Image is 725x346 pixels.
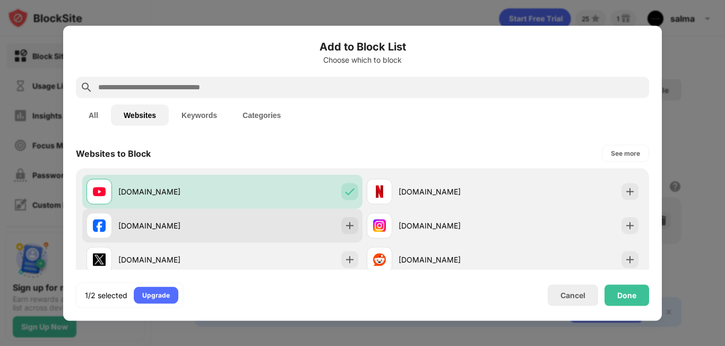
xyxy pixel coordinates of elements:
[617,291,636,299] div: Done
[93,219,106,232] img: favicons
[76,148,151,158] div: Websites to Block
[85,290,127,300] div: 1/2 selected
[118,254,222,265] div: [DOMAIN_NAME]
[76,38,649,54] h6: Add to Block List
[93,185,106,198] img: favicons
[118,220,222,231] div: [DOMAIN_NAME]
[399,254,503,265] div: [DOMAIN_NAME]
[230,104,294,125] button: Categories
[169,104,230,125] button: Keywords
[373,219,386,232] img: favicons
[118,186,222,197] div: [DOMAIN_NAME]
[560,291,585,300] div: Cancel
[399,186,503,197] div: [DOMAIN_NAME]
[111,104,169,125] button: Websites
[399,220,503,231] div: [DOMAIN_NAME]
[93,253,106,266] img: favicons
[80,81,93,94] img: search.svg
[611,148,640,158] div: See more
[76,55,649,64] div: Choose which to block
[373,185,386,198] img: favicons
[373,253,386,266] img: favicons
[76,104,111,125] button: All
[142,290,170,300] div: Upgrade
